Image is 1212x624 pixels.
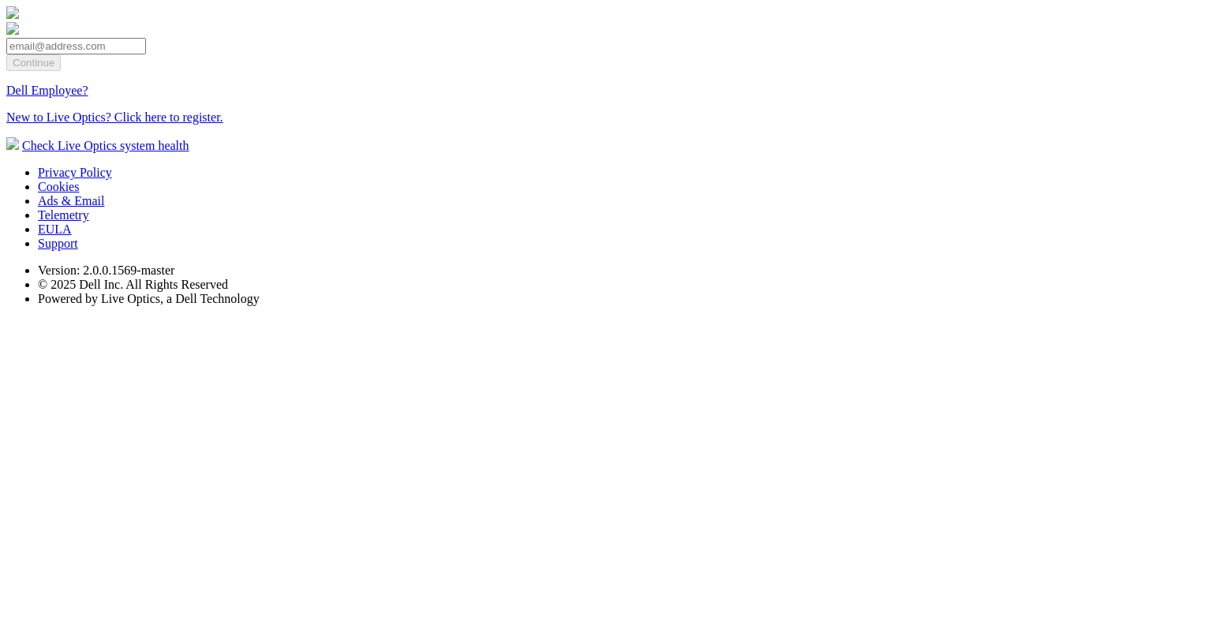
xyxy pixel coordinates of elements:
[6,38,146,54] input: email@address.com
[6,22,19,35] img: liveoptics-word.svg
[38,180,79,193] a: Cookies
[6,137,19,150] img: status-check-icon.svg
[38,237,78,250] a: Support
[38,263,1206,278] li: Version: 2.0.0.1569-master
[6,84,88,97] a: Dell Employee?
[38,292,1206,306] li: Powered by Live Optics, a Dell Technology
[6,6,19,19] img: liveoptics-logo.svg
[22,139,189,152] a: Check Live Optics system health
[38,278,1206,292] li: © 2025 Dell Inc. All Rights Reserved
[38,222,72,236] a: EULA
[38,194,104,207] a: Ads & Email
[38,166,112,179] a: Privacy Policy
[6,110,223,124] a: New to Live Optics? Click here to register.
[38,208,89,222] a: Telemetry
[6,54,61,71] input: Continue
